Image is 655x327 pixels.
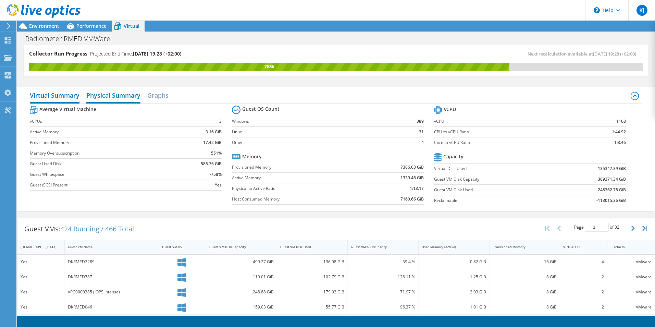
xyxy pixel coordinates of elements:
div: 179.93 GiB [280,288,345,296]
div: DKRMED787 [68,273,156,281]
span: KJ [637,5,647,16]
div: 128.11 % [351,273,415,281]
b: 4 [421,139,424,146]
label: Core to vCPU Ratio [434,139,576,146]
label: Memory Oversubscription [30,150,176,157]
span: 32 [615,224,619,230]
div: 16 GiB [493,258,557,266]
div: Guest VM Disk Used [280,245,336,249]
span: Performance [76,23,107,29]
b: 1339.46 GiB [400,174,424,181]
span: Environment [29,23,59,29]
div: 159.03 GiB [209,303,274,311]
label: Other [232,139,398,146]
div: [DEMOGRAPHIC_DATA] [21,245,53,249]
label: vCPU [434,118,576,125]
h2: Virtual Summary [30,88,79,104]
div: Used Memory (Active) [422,245,478,249]
div: 2 [563,303,604,311]
b: 31 [419,129,424,135]
div: VMware [610,288,652,296]
div: 0.82 GiB [422,258,486,266]
label: Linux [232,129,398,135]
div: VPC0000385 (IOPS intense) [68,288,156,296]
label: Guest VM Disk Capacity [434,176,554,183]
div: 96.37 % [351,303,415,311]
div: 102.79 GiB [280,273,345,281]
h1: Radiometer RMED VMWare [22,35,121,43]
span: [DATE] 19:28 (+02:00) [133,50,181,57]
div: Yes [21,258,61,266]
label: CPU to vCPU Ratio [434,129,576,135]
div: Guest VM % Occupancy [351,245,407,249]
div: 55.77 GiB [280,303,345,311]
div: 499.27 GiB [209,258,274,266]
b: -758% [210,171,222,178]
div: 2 [563,288,604,296]
label: Virtual Disk Used [434,165,554,172]
div: 119.01 GiB [209,273,274,281]
div: 8 GiB [493,273,557,281]
div: 196.98 GiB [280,258,345,266]
b: 3.16 GiB [206,129,222,135]
b: 389271.34 GiB [598,176,626,183]
label: Active Memory [30,129,176,135]
div: 8 GiB [493,303,557,311]
div: DKRMED2289 [68,258,156,266]
label: Active Memory [232,174,363,181]
b: Guest OS Count [242,106,280,112]
div: Platform [610,245,643,249]
b: 585.76 GiB [201,160,222,167]
b: 389 [417,118,424,125]
label: Guest VM Disk Used [434,186,554,193]
div: 2.03 GiB [422,288,486,296]
b: -113015.36 GiB [596,197,626,204]
div: Guest VM Name [68,245,148,249]
div: Guest VM Disk Capacity [209,245,265,249]
div: 78% [29,63,509,70]
h2: Graphs [147,88,169,102]
b: 1168 [616,118,626,125]
b: 1:44.92 [612,129,626,135]
b: 3 [219,118,222,125]
label: vCPUs [30,118,176,125]
div: Yes [21,303,61,311]
b: vCPU [444,106,456,113]
b: Memory [242,153,262,160]
h4: Projected End Time: [90,50,181,58]
div: 71.97 % [351,288,415,296]
b: 1:13.17 [410,185,424,192]
div: 1.25 GiB [422,273,486,281]
b: 7160.66 GiB [400,196,424,203]
label: Provisioned Memory [232,164,363,171]
b: 1:3.46 [614,139,626,146]
div: 39.4 % [351,258,415,266]
span: 424 Running / 466 Total [60,224,134,233]
div: VMware [610,303,652,311]
b: 248362.75 GiB [598,186,626,193]
div: Guest VMs: [17,218,141,240]
label: Guest Whitespace [30,171,176,178]
label: Windows [232,118,398,125]
input: jump to page [585,223,609,232]
b: 7386.03 GiB [400,164,424,171]
b: 551% [211,150,222,157]
label: Provisioned Memory [30,139,176,146]
div: 248.88 GiB [209,288,274,296]
div: VMware [610,258,652,266]
span: [DATE] 19:28 (+02:00) [593,51,636,57]
b: Average Virtual Machine [39,106,96,113]
div: Guest VM OS [162,245,195,249]
b: 17.42 GiB [203,139,222,146]
div: Virtual CPU [563,245,596,249]
div: Provisioned Memory [493,245,549,249]
svg: \n [594,7,600,13]
h2: Physical Summary [86,88,140,104]
label: Guest Used Disk [30,160,176,167]
div: 8 GiB [493,288,557,296]
span: Virtual [124,23,139,29]
span: Next recalculation available at [528,51,640,57]
label: Physical to Active Ratio [232,185,363,192]
label: Guest iSCSI Present [30,182,176,189]
b: 135347.39 GiB [598,165,626,172]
